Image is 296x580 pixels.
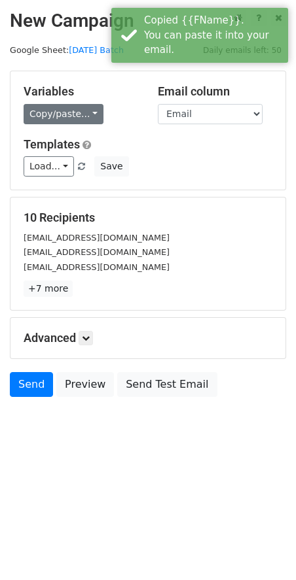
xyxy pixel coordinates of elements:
a: Copy/paste... [24,104,103,124]
button: Save [94,156,128,177]
a: Send [10,372,53,397]
h2: New Campaign [10,10,286,32]
h5: 10 Recipients [24,211,272,225]
div: Copied {{FName}}. You can paste it into your email. [144,13,283,58]
a: Templates [24,137,80,151]
small: [EMAIL_ADDRESS][DOMAIN_NAME] [24,262,170,272]
a: [DATE] Batch [69,45,124,55]
small: [EMAIL_ADDRESS][DOMAIN_NAME] [24,233,170,243]
h5: Email column [158,84,272,99]
a: Send Test Email [117,372,217,397]
a: Preview [56,372,114,397]
a: Load... [24,156,74,177]
h5: Advanced [24,331,272,345]
iframe: Chat Widget [231,517,296,580]
small: [EMAIL_ADDRESS][DOMAIN_NAME] [24,247,170,257]
h5: Variables [24,84,138,99]
a: +7 more [24,281,73,297]
small: Google Sheet: [10,45,124,55]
